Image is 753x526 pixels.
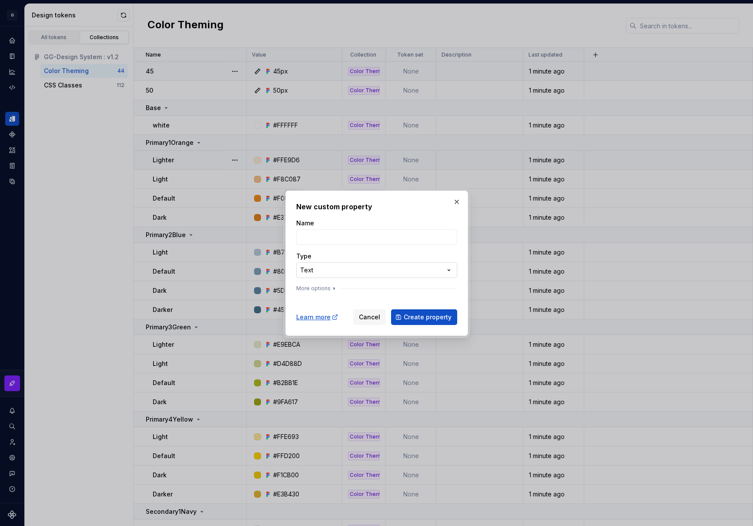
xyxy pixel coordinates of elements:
[296,252,311,261] label: Type
[296,201,457,212] h2: New custom property
[296,313,338,322] a: Learn more
[296,285,338,292] button: More options
[359,313,380,322] span: Cancel
[391,309,457,325] button: Create property
[404,313,452,322] span: Create property
[353,309,386,325] button: Cancel
[296,219,314,228] label: Name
